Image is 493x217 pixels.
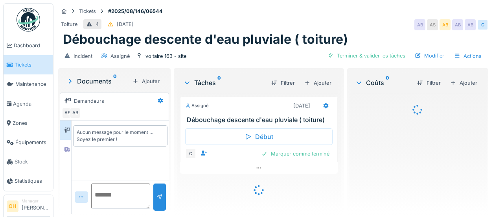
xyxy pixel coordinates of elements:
[13,100,50,108] span: Agenda
[451,50,485,62] div: Actions
[301,78,335,88] div: Ajouter
[427,19,438,30] div: AS
[7,198,50,217] a: OH Manager[PERSON_NAME]
[61,20,77,28] div: Toiture
[187,116,334,124] h3: Débouchage descente d'eau pluviale ( toiture)
[258,148,333,159] div: Marquer comme terminé
[183,78,265,87] div: Tâches
[15,139,50,146] span: Équipements
[4,152,53,171] a: Stock
[4,74,53,94] a: Maintenance
[4,171,53,191] a: Statistiques
[17,8,40,32] img: Badge_color-CXgf-gQk.svg
[110,52,130,60] div: Assigné
[62,108,73,119] div: AS
[447,78,480,88] div: Ajouter
[4,55,53,74] a: Tickets
[22,198,50,204] div: Manager
[4,94,53,113] a: Agenda
[70,108,81,119] div: AB
[293,102,310,109] div: [DATE]
[185,102,209,109] div: Assigné
[15,177,50,185] span: Statistiques
[7,200,18,212] li: OH
[113,76,117,86] sup: 0
[129,76,163,87] div: Ajouter
[145,52,186,60] div: voltaire 163 - site
[77,129,164,143] div: Aucun message pour le moment … Soyez le premier !
[268,78,298,88] div: Filtrer
[22,198,50,215] li: [PERSON_NAME]
[185,148,196,159] div: C
[15,158,50,165] span: Stock
[79,7,96,15] div: Tickets
[386,78,389,87] sup: 0
[15,61,50,69] span: Tickets
[117,20,134,28] div: [DATE]
[440,19,451,30] div: AB
[15,80,50,88] span: Maintenance
[465,19,476,30] div: AB
[96,20,99,28] div: 4
[63,32,348,47] h1: Débouchage descente d'eau pluviale ( toiture)
[414,19,425,30] div: AB
[414,78,444,88] div: Filtrer
[185,128,333,145] div: Début
[355,78,411,87] div: Coûts
[4,133,53,152] a: Équipements
[4,36,53,55] a: Dashboard
[74,97,104,105] div: Demandeurs
[66,76,129,86] div: Documents
[217,78,221,87] sup: 0
[14,42,50,49] span: Dashboard
[324,50,408,61] div: Terminer & valider les tâches
[477,19,488,30] div: C
[105,7,166,15] strong: #2025/08/146/06544
[13,119,50,127] span: Zones
[74,52,92,60] div: Incident
[412,50,447,61] div: Modifier
[452,19,463,30] div: AB
[4,113,53,133] a: Zones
